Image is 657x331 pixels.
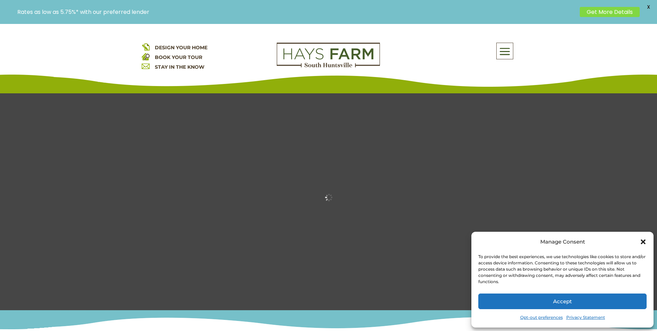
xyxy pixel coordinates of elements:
[478,254,646,285] div: To provide the best experiences, we use technologies like cookies to store and/or access device i...
[142,43,150,51] img: design your home
[155,44,207,51] a: DESIGN YOUR HOME
[17,9,576,15] p: Rates as low as 5.75%* with our preferred lender
[580,7,640,17] a: Get More Details
[520,313,563,322] a: Opt-out preferences
[540,237,585,247] div: Manage Consent
[155,64,204,70] a: STAY IN THE KNOW
[640,238,647,245] div: Close dialog
[566,313,605,322] a: Privacy Statement
[478,294,647,309] button: Accept
[142,52,150,60] img: book your home tour
[277,43,380,68] img: Logo
[155,54,202,60] a: BOOK YOUR TOUR
[277,63,380,69] a: hays farm homes huntsville development
[643,2,654,12] span: X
